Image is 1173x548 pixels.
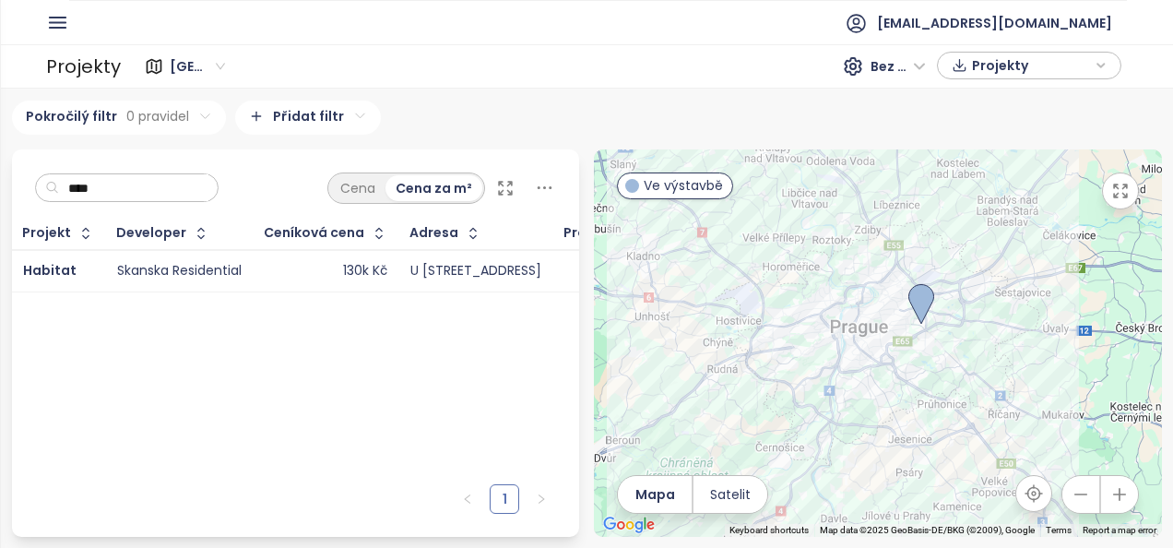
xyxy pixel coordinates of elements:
[693,476,767,513] button: Satelit
[490,484,519,514] li: 1
[46,48,121,85] div: Projekty
[117,263,242,280] div: Skanska Residential
[330,175,385,201] div: Cena
[453,484,482,514] button: left
[527,484,556,514] li: Následující strana
[235,101,381,135] div: Přidat filtr
[170,53,225,80] span: Praha
[598,513,659,537] a: Open this area in Google Maps (opens a new window)
[453,484,482,514] li: Předchozí strana
[729,524,809,537] button: Keyboard shortcuts
[563,227,684,239] span: Prodané jednotky
[409,227,458,239] div: Adresa
[877,1,1112,45] span: [EMAIL_ADDRESS][DOMAIN_NAME]
[644,175,723,196] span: Ve výstavbě
[871,53,926,80] span: Bez DPH
[491,485,518,513] a: 1
[462,494,473,505] span: left
[264,227,364,239] div: Ceníková cena
[536,494,547,505] span: right
[527,484,556,514] button: right
[126,106,189,126] span: 0 pravidel
[22,227,71,239] div: Projekt
[1046,525,1072,535] a: Terms (opens in new tab)
[947,52,1111,79] div: button
[12,101,226,135] div: Pokročilý filtr
[710,484,751,505] span: Satelit
[598,513,659,537] img: Google
[1083,525,1156,535] a: Report a map error
[116,227,186,239] div: Developer
[343,263,387,280] div: 130k Kč
[635,484,675,505] span: Mapa
[23,261,77,280] a: Habitat
[820,525,1035,535] span: Map data ©2025 GeoBasis-DE/BKG (©2009), Google
[410,263,541,280] div: U [STREET_ADDRESS]
[385,175,482,201] div: Cena za m²
[618,476,692,513] button: Mapa
[972,52,1091,79] span: Projekty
